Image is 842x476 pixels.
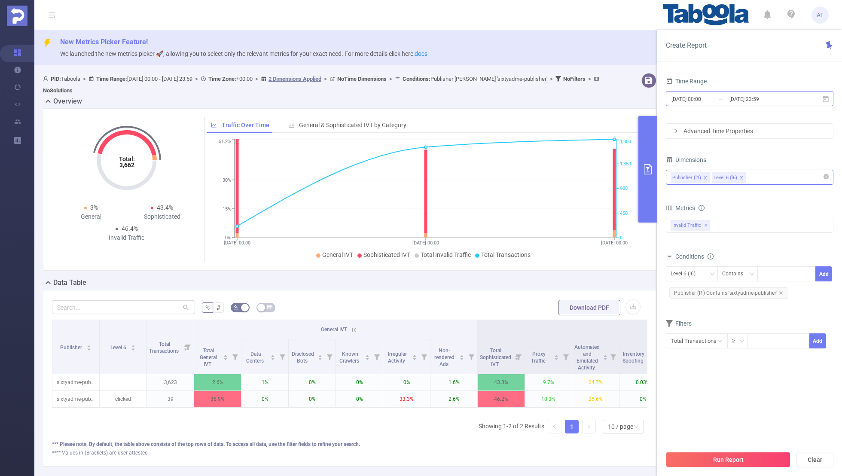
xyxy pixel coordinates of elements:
p: 46.2% [478,391,525,407]
p: sixtyadme-publisher [52,391,99,407]
span: Total Invalid Traffic [421,251,471,258]
u: 2 Dimensions Applied [268,76,321,82]
p: 1% [241,374,288,391]
p: 0% [241,391,288,407]
tspan: 30% [223,177,231,183]
div: Level 6 (l6) [671,267,702,281]
div: Sort [317,354,323,359]
tspan: 450 [620,211,628,216]
i: Filter menu [418,339,430,374]
div: Sort [554,354,559,359]
span: ✕ [704,220,708,231]
p: 0% [336,374,383,391]
span: Level 6 [110,345,128,351]
span: Disclosed Bots [292,351,314,364]
i: icon: close [779,291,783,295]
div: Sophisticated [127,212,198,221]
i: Filter menu [560,339,572,374]
span: Dimensions [666,156,706,163]
p: 1.6% [430,374,477,391]
i: icon: info-circle [708,253,714,259]
span: Total Transactions [149,341,180,354]
p: 43.3% [478,374,525,391]
i: icon: caret-up [271,354,275,356]
input: Start date [671,93,740,105]
span: Sophisticated IVT [363,251,410,258]
i: icon: caret-up [412,354,417,356]
i: icon: caret-down [412,357,417,359]
i: icon: down [739,339,744,345]
span: Create Report [666,41,707,49]
tspan: [DATE] 00:00 [412,240,439,246]
p: 2.6% [194,374,241,391]
span: Known Crawlers [339,351,360,364]
span: Irregular Activity [388,351,407,364]
i: icon: user [43,76,51,82]
span: % [205,304,210,311]
i: icon: info-circle [699,205,705,211]
li: Next Page [582,420,596,433]
i: Filter menu [276,339,288,374]
i: icon: caret-down [86,347,91,350]
div: Sort [459,354,464,359]
div: Sort [270,354,275,359]
p: 2.6% [430,391,477,407]
span: > [80,76,88,82]
b: No Filters [563,76,586,82]
div: Sort [365,354,370,359]
p: 24.7% [572,374,619,391]
span: Metrics [666,204,695,211]
p: clicked [100,391,146,407]
i: Filter menu [513,339,525,374]
i: icon: down [749,272,754,278]
i: icon: caret-down [554,357,559,359]
b: PID: [51,76,61,82]
i: Filter menu [182,320,194,374]
input: End date [729,93,798,105]
span: Publisher (l1) Contains 'sixtyadme-publisher' [669,287,788,299]
i: icon: bg-colors [234,305,239,310]
i: icon: caret-up [603,354,607,356]
i: icon: down [710,272,715,278]
span: Total Transactions [481,251,531,258]
i: icon: line-chart [211,122,217,128]
i: icon: caret-up [318,354,323,356]
div: ≥ [732,334,741,348]
p: 10.3% [525,391,572,407]
i: icon: close-circle [824,174,829,179]
i: icon: bar-chart [288,122,294,128]
div: Sort [131,344,136,349]
tspan: 0% [225,235,231,241]
span: Taboola [DATE] 00:00 - [DATE] 23:59 +00:00 [43,76,601,94]
i: icon: table [267,305,272,310]
span: Proxy Traffic [531,351,547,364]
i: icon: caret-up [86,344,91,346]
span: General & Sophisticated IVT by Category [299,122,406,128]
input: Search... [52,300,195,314]
h2: Data Table [53,278,86,288]
b: Time Range: [96,76,127,82]
p: 25.6% [572,391,619,407]
li: Previous Page [548,420,561,433]
span: 43.4% [157,204,173,211]
li: Publisher (l1) [671,172,710,183]
tspan: 0 [620,235,622,241]
span: 46.4% [122,225,138,232]
i: icon: close [739,176,744,181]
tspan: 900 [620,186,628,192]
span: General IVT [321,326,347,333]
b: No Time Dimensions [337,76,387,82]
button: Clear [796,452,833,467]
tspan: 3,662 [119,162,134,168]
button: Add [815,266,832,281]
p: 0% [289,374,336,391]
button: Download PDF [558,300,620,315]
tspan: [DATE] 00:00 [601,240,628,246]
span: Non-rendered Ads [434,348,455,367]
tspan: 15% [223,206,231,212]
p: 0.03% [619,374,666,391]
a: 1 [565,420,578,433]
div: **** Values in (Brackets) are user attested [52,449,647,457]
div: 10 / page [608,420,633,433]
